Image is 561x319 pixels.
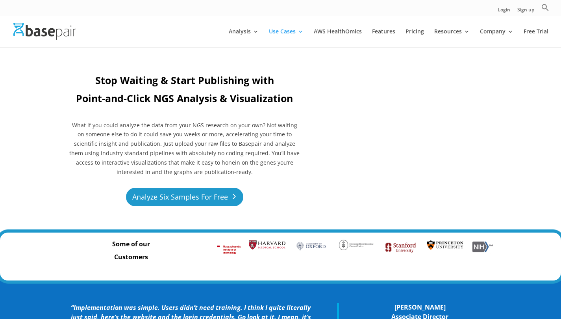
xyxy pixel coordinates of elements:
[76,92,293,105] strong: Point-and-Click NGS Analysis & Visualization
[68,121,301,177] p: What if you could analyze the data from your NGS research on your own? Not waiting on someone els...
[517,7,534,16] a: Sign up
[372,29,395,47] a: Features
[269,29,304,47] a: Use Cases
[405,29,424,47] a: Pricing
[323,73,516,181] iframe: Basepair - NGS Analysis Simplified
[410,262,552,310] iframe: Drift Widget Chat Controller
[95,73,274,87] strong: Stop Waiting & Start Publishing with
[314,29,362,47] a: AWS HealthOmics
[229,29,259,47] a: Analysis
[13,23,76,40] img: Basepair
[434,29,470,47] a: Resources
[524,29,548,47] a: Free Trial
[126,188,243,206] a: Analyze Six Samples For Free
[394,303,446,312] strong: [PERSON_NAME]
[541,4,549,16] a: Search Icon Link
[541,4,549,11] svg: Search
[498,7,510,16] a: Login
[112,240,150,248] strong: Some of our
[480,29,513,47] a: Company
[117,159,293,176] span: in on the genes you’re interested in and the graphs are publication-ready.
[114,253,148,261] strong: Customers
